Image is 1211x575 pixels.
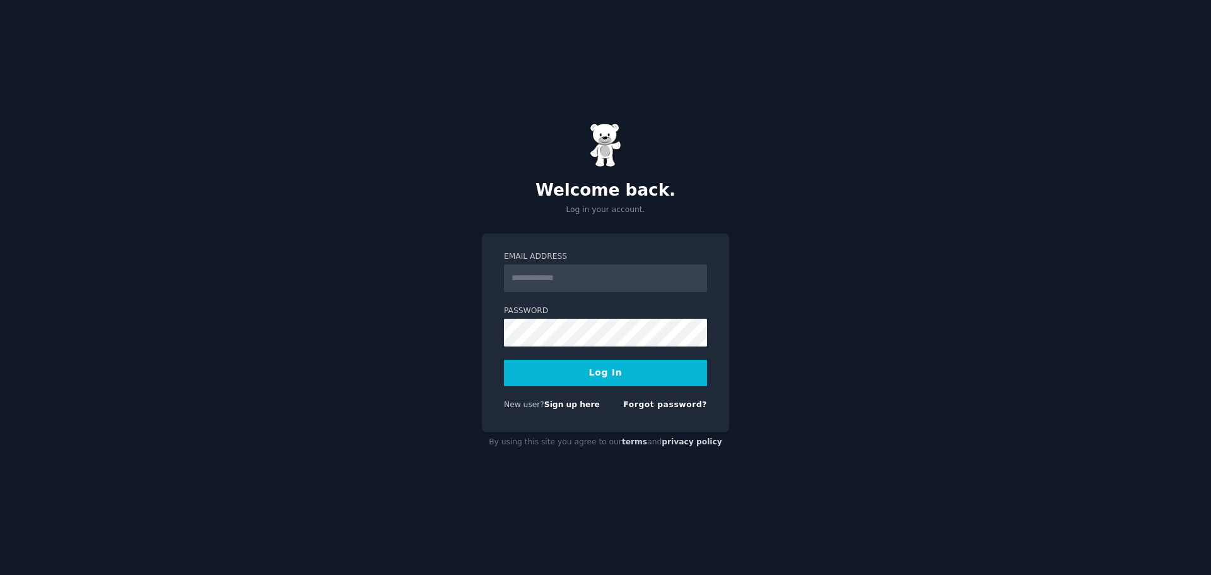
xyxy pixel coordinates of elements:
div: By using this site you agree to our and [482,432,729,453]
a: privacy policy [662,437,722,446]
span: New user? [504,400,544,409]
p: Log in your account. [482,205,729,216]
button: Log In [504,360,707,386]
a: Forgot password? [623,400,707,409]
img: Gummy Bear [590,123,621,167]
a: terms [622,437,647,446]
label: Password [504,305,707,317]
label: Email Address [504,251,707,263]
h2: Welcome back. [482,181,729,201]
a: Sign up here [544,400,600,409]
